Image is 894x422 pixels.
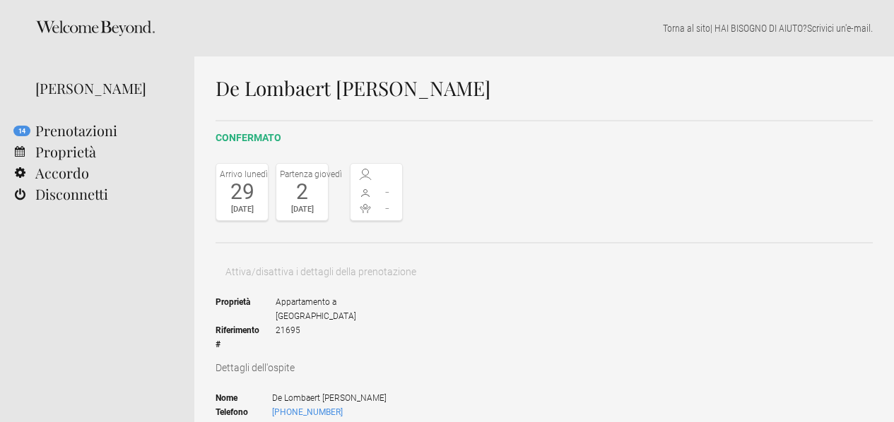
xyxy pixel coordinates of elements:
[280,169,342,179] font: Partenza giovedì
[276,297,356,321] font: Appartamento a [GEOGRAPHIC_DATA]
[710,23,807,34] font: | HAI BISOGNO DI AIUTO?
[385,200,389,217] font: -
[291,205,314,214] font: [DATE]
[296,179,308,204] font: 2
[35,184,108,203] font: Disconnetti
[216,393,237,403] font: Nome
[663,23,710,34] a: Torna al sito
[216,75,490,101] font: De Lombaert [PERSON_NAME]
[220,169,268,179] font: Arrivo lunedì
[231,205,254,214] font: [DATE]
[35,78,146,97] font: [PERSON_NAME]
[272,393,387,403] font: De Lombaert [PERSON_NAME]
[807,23,871,34] a: Scrivici un'e-mail
[18,128,25,135] font: 14
[871,23,873,34] font: .
[35,142,96,161] font: Proprietà
[35,163,89,182] font: Accordo
[35,121,117,140] font: Prenotazioni
[385,183,389,200] font: -
[272,407,343,417] a: [PHONE_NUMBER]
[216,297,250,307] font: Proprietà
[216,362,295,373] font: Dettagli dell'ospite
[276,325,300,335] font: 21695
[230,179,254,204] font: 29
[216,407,248,417] font: Telefono
[225,266,416,277] font: Attiva/disattiva i dettagli della prenotazione
[216,132,281,143] font: confermato
[216,325,259,349] font: Riferimento #
[216,258,426,286] button: Attiva/disattiva i dettagli della prenotazione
